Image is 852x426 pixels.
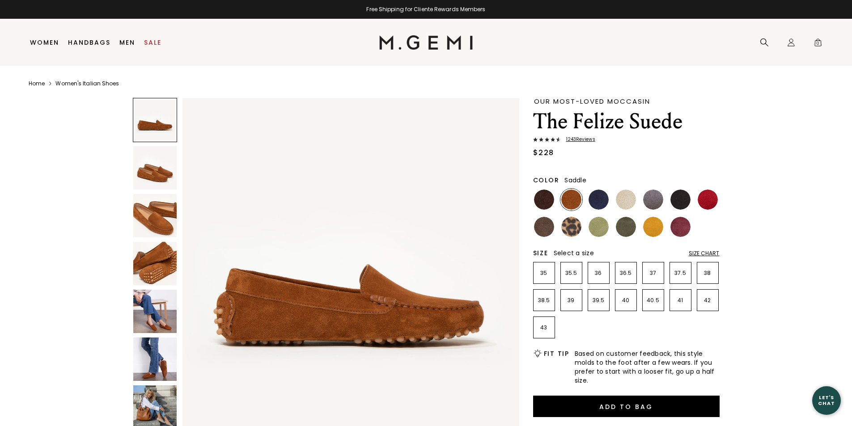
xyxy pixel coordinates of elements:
img: Burgundy [670,217,691,237]
a: Sale [144,39,161,46]
h2: Fit Tip [544,350,569,357]
p: 37 [643,270,664,277]
span: Saddle [564,176,586,185]
p: 36.5 [615,270,636,277]
img: Olive [616,217,636,237]
h1: The Felize Suede [533,109,720,134]
a: Women's Italian Shoes [55,80,119,87]
span: Select a size [554,249,594,257]
p: 42 [697,297,718,304]
img: Latte [616,190,636,210]
p: 39.5 [588,297,609,304]
h2: Size [533,249,548,257]
p: 38 [697,270,718,277]
p: 37.5 [670,270,691,277]
div: $228 [533,148,554,158]
h2: Color [533,177,560,184]
p: 36 [588,270,609,277]
span: Based on customer feedback, this style molds to the foot after a few wears. If you prefer to star... [575,349,720,385]
p: 38.5 [534,297,555,304]
p: 40 [615,297,636,304]
img: Black [670,190,691,210]
img: Saddle [561,190,581,210]
img: Sunset Red [698,190,718,210]
img: Leopard Print [561,217,581,237]
p: 35 [534,270,555,277]
img: Gray [643,190,663,210]
a: Women [30,39,59,46]
img: Midnight Blue [589,190,609,210]
p: 41 [670,297,691,304]
img: The Felize Suede [133,290,177,333]
button: Add to Bag [533,396,720,417]
p: 40.5 [643,297,664,304]
p: 39 [561,297,582,304]
a: 1243Reviews [533,137,720,144]
img: M.Gemi [379,35,473,50]
span: 1243 Review s [561,137,595,142]
img: The Felize Suede [133,146,177,190]
p: 35.5 [561,270,582,277]
img: The Felize Suede [133,194,177,237]
a: Home [29,80,45,87]
a: Men [119,39,135,46]
img: The Felize Suede [133,337,177,381]
img: Pistachio [589,217,609,237]
img: Chocolate [534,190,554,210]
img: The Felize Suede [133,242,177,285]
div: Our Most-Loved Moccasin [534,98,720,105]
img: Sunflower [643,217,663,237]
img: Mushroom [534,217,554,237]
a: Handbags [68,39,110,46]
div: Let's Chat [812,395,841,406]
div: Size Chart [689,250,720,257]
p: 43 [534,324,555,331]
span: 0 [814,40,822,49]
